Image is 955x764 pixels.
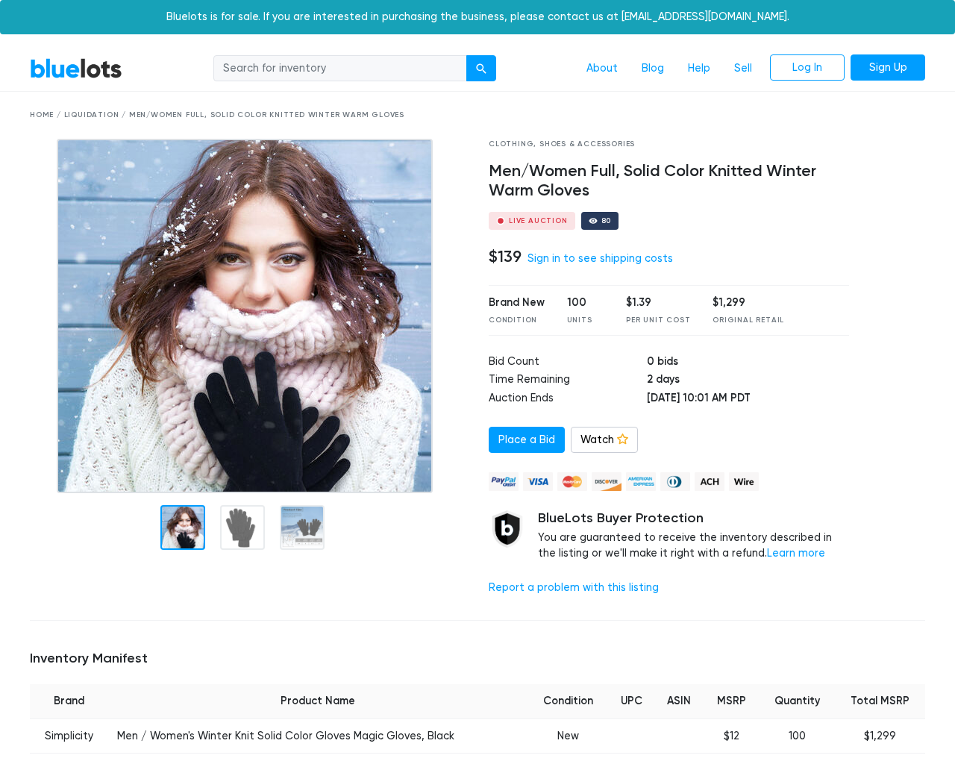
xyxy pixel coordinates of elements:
[527,684,607,718] th: Condition
[713,315,784,326] div: Original Retail
[527,252,673,265] a: Sign in to see shipping costs
[489,472,519,491] img: paypal_credit-80455e56f6e1299e8d57f40c0dcee7b8cd4ae79b9eccbfc37e2480457ba36de9.png
[601,217,612,225] div: 80
[647,390,848,409] td: [DATE] 10:01 AM PDT
[695,472,724,491] img: ach-b7992fed28a4f97f893c574229be66187b9afb3f1a8d16a4691d3d3140a8ab00.png
[834,684,925,718] th: Total MSRP
[30,651,925,667] h5: Inventory Manifest
[770,54,845,81] a: Log In
[509,217,568,225] div: Live Auction
[557,472,587,491] img: mastercard-42073d1d8d11d6635de4c079ffdb20a4f30a903dc55d1612383a1b395dd17f39.png
[30,57,122,79] a: BlueLots
[851,54,925,81] a: Sign Up
[626,315,690,326] div: Per Unit Cost
[654,684,704,718] th: ASIN
[660,472,690,491] img: diners_club-c48f30131b33b1bb0e5d0e2dbd43a8bea4cb12cb2961413e2f4250e06c020426.png
[626,295,690,311] div: $1.39
[834,718,925,754] td: $1,299
[108,684,527,718] th: Product Name
[630,54,676,83] a: Blog
[489,354,647,372] td: Bid Count
[30,110,925,121] div: Home / Liquidation / Men/Women Full, Solid Color Knitted Winter Warm Gloves
[489,295,545,311] div: Brand New
[647,354,848,372] td: 0 bids
[647,372,848,390] td: 2 days
[57,139,433,493] img: 9d476671-63dd-4761-8011-748221f29a08-1740044476.jpg
[30,684,108,718] th: Brand
[608,684,655,718] th: UPC
[489,162,849,201] h4: Men/Women Full, Solid Color Knitted Winter Warm Gloves
[676,54,722,83] a: Help
[108,718,527,754] td: Men / Women's Winter Knit Solid Color Gloves Magic Gloves, Black
[538,510,849,562] div: You are guaranteed to receive the inventory described in the listing or we'll make it right with ...
[626,472,656,491] img: american_express-ae2a9f97a040b4b41f6397f7637041a5861d5f99d0716c09922aba4e24c8547d.png
[489,372,647,390] td: Time Remaining
[489,247,522,266] h4: $139
[760,684,834,718] th: Quantity
[760,718,834,754] td: 100
[704,684,760,718] th: MSRP
[592,472,621,491] img: discover-82be18ecfda2d062aad2762c1ca80e2d36a4073d45c9e0ffae68cd515fbd3d32.png
[489,315,545,326] div: Condition
[704,718,760,754] td: $12
[489,581,659,594] a: Report a problem with this listing
[489,427,565,454] a: Place a Bid
[527,718,607,754] td: New
[213,55,467,82] input: Search for inventory
[571,427,638,454] a: Watch
[722,54,764,83] a: Sell
[523,472,553,491] img: visa-79caf175f036a155110d1892330093d4c38f53c55c9ec9e2c3a54a56571784bb.png
[538,510,849,527] h5: BlueLots Buyer Protection
[713,295,784,311] div: $1,299
[567,295,604,311] div: 100
[489,390,647,409] td: Auction Ends
[574,54,630,83] a: About
[567,315,604,326] div: Units
[489,139,849,150] div: Clothing, Shoes & Accessories
[30,718,108,754] td: Simplicity
[489,510,526,548] img: buyer_protection_shield-3b65640a83011c7d3ede35a8e5a80bfdfaa6a97447f0071c1475b91a4b0b3d01.png
[767,547,825,560] a: Learn more
[729,472,759,491] img: wire-908396882fe19aaaffefbd8e17b12f2f29708bd78693273c0e28e3a24408487f.png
